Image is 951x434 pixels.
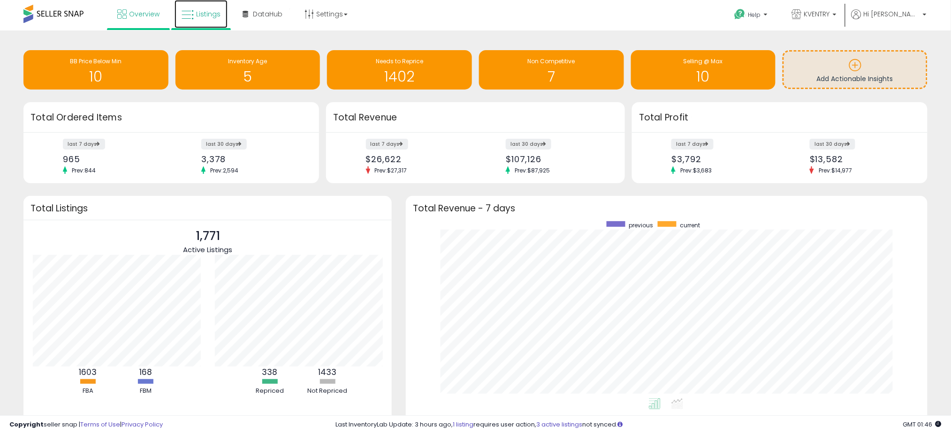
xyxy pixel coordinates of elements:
div: $26,622 [366,154,469,164]
label: last 7 days [63,139,105,150]
span: Prev: 844 [67,166,100,174]
span: Selling @ Max [684,57,723,65]
b: 168 [139,367,152,378]
span: current [680,221,700,229]
span: previous [629,221,653,229]
div: Last InventoryLab Update: 3 hours ago, requires user action, not synced. [335,420,942,429]
h3: Total Listings [30,205,385,212]
div: $3,792 [671,154,773,164]
a: Needs to Reprice 1402 [327,50,472,90]
i: Click here to read more about un-synced listings. [617,421,623,427]
div: 965 [63,154,164,164]
h3: Total Profit [639,111,921,124]
span: Active Listings [183,245,232,254]
span: Help [748,11,761,19]
h1: 1402 [332,69,467,84]
span: KVENTRY [804,9,830,19]
span: BB Price Below Min [70,57,122,65]
h3: Total Revenue - 7 days [413,205,921,212]
span: Prev: $27,317 [370,166,412,174]
h1: 10 [28,69,164,84]
div: Not Repriced [299,387,356,396]
label: last 30 days [810,139,855,150]
label: last 30 days [506,139,551,150]
h1: 7 [484,69,619,84]
a: Help [727,1,777,30]
h1: 10 [636,69,771,84]
p: 1,771 [183,227,232,245]
a: Hi [PERSON_NAME] [852,9,927,30]
span: Listings [196,9,221,19]
b: 1603 [79,367,97,378]
div: $107,126 [506,154,609,164]
a: BB Price Below Min 10 [23,50,168,90]
span: Prev: 2,594 [205,166,243,174]
b: 338 [262,367,278,378]
a: Non Competitive 7 [479,50,624,90]
i: Get Help [734,8,746,20]
a: Terms of Use [80,420,120,429]
div: Tooltip anchor [281,4,298,14]
a: 3 active listings [536,420,582,429]
div: seller snap | | [9,420,163,429]
label: last 7 days [366,139,408,150]
h3: Total Ordered Items [30,111,312,124]
div: Tooltip anchor [397,113,405,121]
span: Overview [129,9,160,19]
span: Needs to Reprice [376,57,423,65]
strong: Copyright [9,420,44,429]
span: Prev: $3,683 [676,166,716,174]
span: Inventory Age [228,57,267,65]
span: DataHub [253,9,282,19]
div: $13,582 [810,154,911,164]
div: Tooltip anchor [687,113,696,121]
a: Inventory Age 5 [175,50,320,90]
div: 3,378 [201,154,303,164]
div: FBA [60,387,116,396]
span: Hi [PERSON_NAME] [864,9,920,19]
span: Add Actionable Insights [817,74,893,83]
a: 1 listing [453,420,473,429]
span: Prev: $87,925 [510,166,555,174]
div: Tooltip anchor [232,246,241,254]
span: 2025-10-10 01:46 GMT [903,420,942,429]
label: last 7 days [671,139,714,150]
div: FBM [117,387,174,396]
span: Non Competitive [528,57,575,65]
span: Prev: $14,977 [814,166,857,174]
b: 1433 [319,367,337,378]
div: Repriced [242,387,298,396]
div: Tooltip anchor [121,113,129,121]
a: Privacy Policy [122,420,163,429]
h3: Total Revenue [333,111,618,124]
label: last 30 days [201,139,247,150]
a: Add Actionable Insights [784,52,926,88]
a: Selling @ Max 10 [631,50,776,90]
h1: 5 [180,69,316,84]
